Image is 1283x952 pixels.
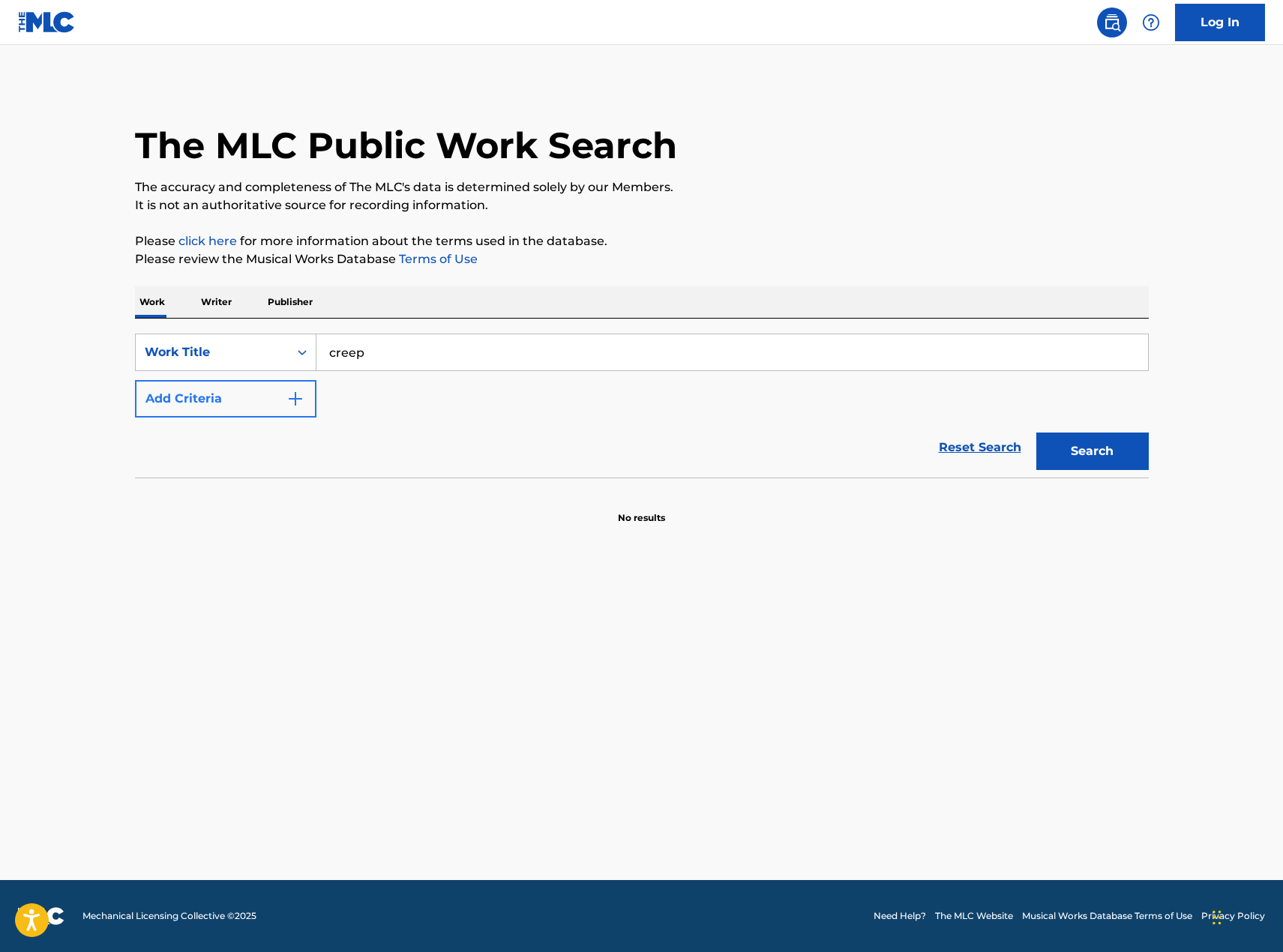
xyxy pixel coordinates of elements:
div: Drag [1213,895,1222,940]
a: The MLC Website [935,909,1013,923]
p: Please review the Musical Works Database [135,250,1149,268]
a: Musical Works Database Terms of Use [1022,909,1192,923]
img: search [1103,13,1121,31]
p: Publisher [263,286,317,318]
a: Public Search [1097,7,1127,37]
a: Terms of Use [396,252,478,266]
span: Mechanical Licensing Collective © 2025 [82,909,256,923]
div: Work Title [145,343,280,361]
button: Add Criteria [135,380,316,418]
a: click here [178,234,237,248]
form: Search Form [135,334,1149,477]
img: logo [18,907,64,925]
p: Writer [196,286,236,318]
a: Need Help? [874,909,926,923]
button: Search [1036,433,1149,470]
p: It is not an authoritative source for recording information. [135,196,1149,214]
a: Privacy Policy [1201,909,1265,923]
a: Reset Search [931,431,1029,464]
p: Please for more information about the terms used in the database. [135,232,1149,250]
img: help [1142,13,1160,31]
img: 9d2ae6d4665cec9f34b9.svg [286,390,304,408]
img: MLC Logo [18,11,76,33]
p: The accuracy and completeness of The MLC's data is determined solely by our Members. [135,178,1149,196]
p: No results [618,493,665,525]
iframe: Chat Widget [1208,880,1283,952]
p: Work [135,286,169,318]
a: Log In [1175,4,1265,41]
div: Help [1136,7,1166,37]
h1: The MLC Public Work Search [135,123,677,168]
